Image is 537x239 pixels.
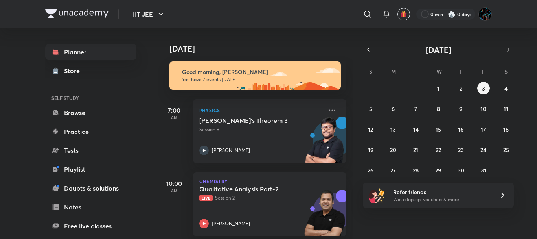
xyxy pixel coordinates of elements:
abbr: Tuesday [414,68,417,75]
button: October 29, 2025 [432,164,445,176]
abbr: October 21, 2025 [413,146,418,154]
p: You have 7 events [DATE] [182,76,334,83]
abbr: October 1, 2025 [437,85,440,92]
a: Notes [45,199,136,215]
img: unacademy [303,117,346,171]
abbr: October 14, 2025 [413,126,419,133]
a: Company Logo [45,9,109,20]
abbr: Wednesday [436,68,442,75]
button: October 24, 2025 [477,143,490,156]
h5: Gauss's Theorem 3 [199,117,297,124]
a: Store [45,63,136,79]
abbr: October 18, 2025 [503,126,509,133]
button: October 22, 2025 [432,143,445,156]
button: October 11, 2025 [500,102,512,115]
button: [DATE] [374,44,503,55]
button: October 28, 2025 [410,164,422,176]
button: October 13, 2025 [387,123,399,135]
p: [PERSON_NAME] [212,147,250,154]
button: October 3, 2025 [477,82,490,94]
abbr: October 22, 2025 [436,146,441,154]
abbr: Monday [391,68,396,75]
button: October 5, 2025 [364,102,377,115]
p: AM [158,115,190,120]
abbr: October 7, 2025 [414,105,417,113]
a: Playlist [45,161,136,177]
button: October 12, 2025 [364,123,377,135]
abbr: October 26, 2025 [368,167,373,174]
abbr: October 24, 2025 [480,146,486,154]
abbr: October 2, 2025 [460,85,462,92]
abbr: October 29, 2025 [435,167,441,174]
p: AM [158,188,190,193]
button: October 2, 2025 [454,82,467,94]
abbr: October 12, 2025 [368,126,373,133]
img: streak [448,10,456,18]
abbr: October 3, 2025 [482,85,485,92]
img: referral [369,187,385,203]
abbr: October 4, 2025 [504,85,508,92]
h5: 7:00 [158,106,190,115]
abbr: Sunday [369,68,372,75]
a: Practice [45,124,136,139]
abbr: October 6, 2025 [392,105,395,113]
button: October 31, 2025 [477,164,490,176]
button: October 7, 2025 [410,102,422,115]
h4: [DATE] [169,44,354,54]
img: avatar [400,11,407,18]
p: Win a laptop, vouchers & more [393,196,490,203]
abbr: October 11, 2025 [504,105,508,113]
button: October 9, 2025 [454,102,467,115]
button: October 4, 2025 [500,82,512,94]
h6: Good morning, [PERSON_NAME] [182,69,334,76]
button: October 10, 2025 [477,102,490,115]
button: October 30, 2025 [454,164,467,176]
button: October 20, 2025 [387,143,399,156]
abbr: October 23, 2025 [458,146,464,154]
button: October 16, 2025 [454,123,467,135]
abbr: October 31, 2025 [481,167,486,174]
button: October 19, 2025 [364,143,377,156]
p: Chemistry [199,179,340,183]
button: October 8, 2025 [432,102,445,115]
abbr: October 30, 2025 [458,167,464,174]
a: Free live classes [45,218,136,234]
button: October 21, 2025 [410,143,422,156]
p: Session 2 [199,195,323,202]
h5: 10:00 [158,179,190,188]
abbr: Friday [482,68,485,75]
abbr: October 20, 2025 [390,146,396,154]
button: October 17, 2025 [477,123,490,135]
a: Planner [45,44,136,60]
a: Tests [45,143,136,158]
span: [DATE] [426,44,451,55]
abbr: October 8, 2025 [437,105,440,113]
button: October 25, 2025 [500,143,512,156]
abbr: Saturday [504,68,508,75]
button: October 15, 2025 [432,123,445,135]
p: Physics [199,106,323,115]
abbr: October 5, 2025 [369,105,372,113]
button: October 27, 2025 [387,164,399,176]
button: October 23, 2025 [454,143,467,156]
abbr: October 27, 2025 [390,167,396,174]
abbr: October 9, 2025 [459,105,462,113]
button: avatar [397,8,410,20]
abbr: October 17, 2025 [481,126,486,133]
button: IIT JEE [128,6,170,22]
img: Umang Raj [478,7,492,21]
abbr: October 25, 2025 [503,146,509,154]
img: morning [169,61,341,90]
button: October 18, 2025 [500,123,512,135]
button: October 1, 2025 [432,82,445,94]
h6: Refer friends [393,188,490,196]
abbr: Thursday [459,68,462,75]
p: [PERSON_NAME] [212,220,250,227]
button: October 26, 2025 [364,164,377,176]
button: October 14, 2025 [410,123,422,135]
img: Company Logo [45,9,109,18]
abbr: October 13, 2025 [390,126,396,133]
button: October 6, 2025 [387,102,399,115]
p: Session 8 [199,126,323,133]
abbr: October 15, 2025 [436,126,441,133]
